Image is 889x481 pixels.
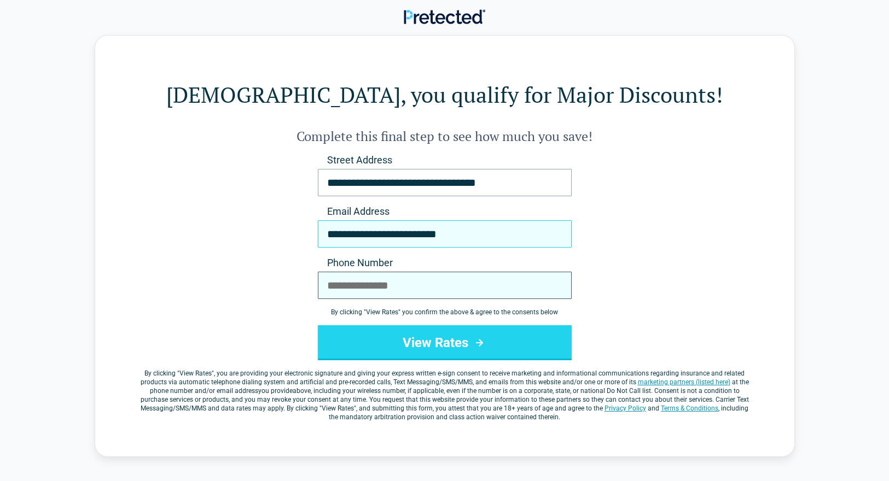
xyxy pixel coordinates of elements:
[638,378,730,386] a: marketing partners (listed here)
[139,369,751,421] label: By clicking " ", you are providing your electronic signature and giving your express written e-si...
[318,308,572,316] div: By clicking " View Rates " you confirm the above & agree to the consents below
[318,325,572,360] button: View Rates
[179,369,212,377] span: View Rates
[661,404,718,412] a: Terms & Conditions
[605,404,646,412] a: Privacy Policy
[318,154,572,167] label: Street Address
[318,205,572,218] label: Email Address
[318,256,572,269] label: Phone Number
[139,79,751,110] h1: [DEMOGRAPHIC_DATA], you qualify for Major Discounts!
[139,127,751,145] h2: Complete this final step to see how much you save!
